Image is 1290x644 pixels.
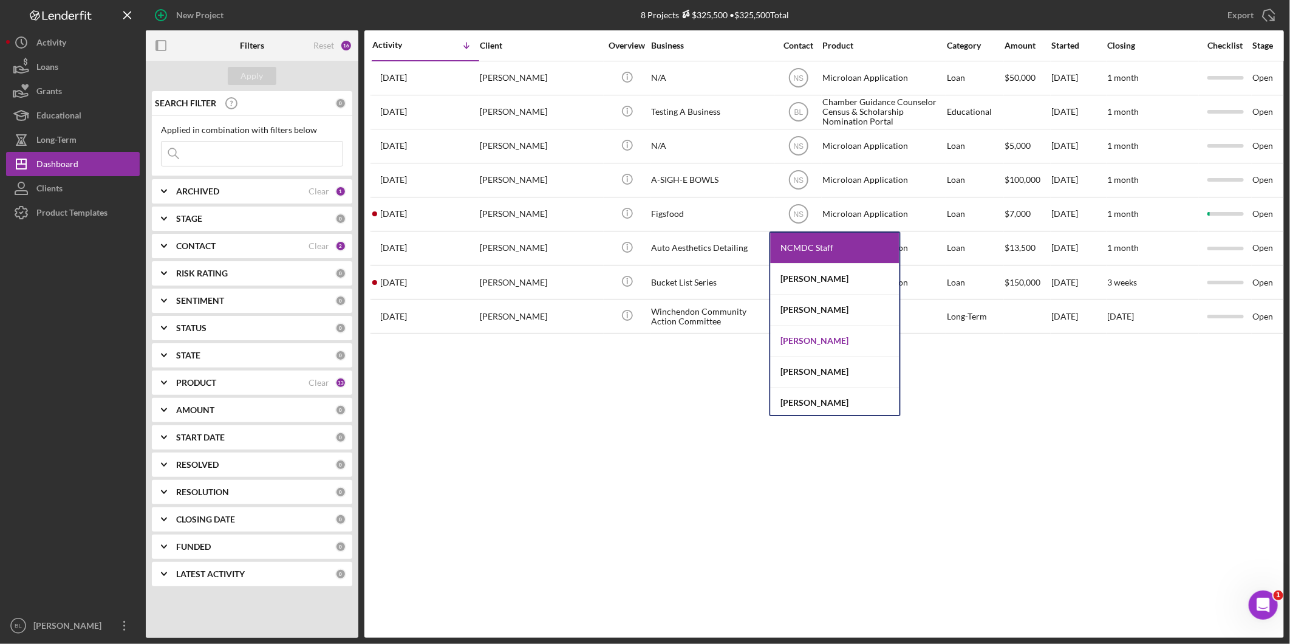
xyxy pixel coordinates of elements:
div: Checklist [1200,41,1251,50]
div: Microloan Application [822,130,944,162]
div: [DATE] [1051,232,1106,264]
div: [PERSON_NAME] [480,62,601,94]
div: 0 [335,432,346,443]
div: 0 [335,295,346,306]
div: Clear [309,187,329,196]
div: Amount [1005,41,1050,50]
div: [PERSON_NAME] [771,295,899,326]
span: $100,000 [1005,174,1040,185]
b: STATE [176,351,200,360]
div: Loan [947,232,1003,264]
b: RISK RATING [176,269,228,278]
div: Grants [36,79,62,106]
div: Activity [36,30,66,58]
div: Educational [947,96,1003,128]
time: 1 month [1107,208,1139,219]
div: Started [1051,41,1106,50]
div: Closing [1107,41,1198,50]
div: 0 [335,350,346,361]
iframe: Intercom live chat [1249,591,1278,620]
button: Loans [6,55,140,79]
b: ARCHIVED [176,187,219,196]
b: STAGE [176,214,202,224]
div: NCMDC Staff [771,233,899,264]
button: Activity [6,30,140,55]
text: NS [793,210,804,219]
text: BL [794,108,803,117]
div: [DATE] [1051,266,1106,298]
button: Clients [6,176,140,200]
div: Contact [776,41,821,50]
time: 2025-08-18 12:20 [380,278,407,287]
a: Educational [6,103,140,128]
div: [DATE] [1051,62,1106,94]
div: Clear [309,378,329,388]
div: N/A [651,130,773,162]
div: Reset [313,41,334,50]
span: $5,000 [1005,140,1031,151]
button: Export [1215,3,1284,27]
div: Loan [947,266,1003,298]
b: RESOLUTION [176,487,229,497]
div: 0 [335,323,346,334]
a: Dashboard [6,152,140,176]
div: Client [480,41,601,50]
div: 0 [335,268,346,279]
time: 2025-09-02 00:34 [380,209,407,219]
div: N/A [651,62,773,94]
div: Microloan Application [822,164,944,196]
div: Educational [36,103,81,131]
div: Apply [241,67,264,85]
span: $150,000 [1005,277,1040,287]
b: CLOSING DATE [176,515,235,524]
div: Loans [36,55,58,82]
div: Business [651,41,773,50]
span: 1 [1274,591,1283,600]
div: [PERSON_NAME] [771,326,899,357]
button: New Project [146,3,236,27]
div: [PERSON_NAME] [771,357,899,388]
div: [PERSON_NAME] [30,614,109,641]
span: $13,500 [1005,242,1036,253]
div: Winchendon Community Action Committee [651,300,773,332]
div: [PERSON_NAME] [480,164,601,196]
div: $325,500 [679,10,728,20]
b: CONTACT [176,241,216,251]
div: [DATE] [1051,198,1106,230]
div: New Project [176,3,224,27]
text: NS [793,74,804,83]
div: [DATE] [1051,96,1106,128]
b: LATEST ACTIVITY [176,569,245,579]
time: 1 month [1107,106,1139,117]
div: Long-Term [36,128,77,155]
div: Loan [947,198,1003,230]
time: 3 weeks [1107,277,1137,287]
div: Activity [372,40,426,50]
time: 2025-09-02 16:04 [380,175,407,185]
time: 2025-09-09 10:31 [380,73,407,83]
b: FUNDED [176,542,211,552]
div: Microloan Application [822,198,944,230]
div: [PERSON_NAME] [480,232,601,264]
div: 0 [335,213,346,224]
text: NS [793,176,804,185]
div: Product [822,41,944,50]
div: Testing A Business [651,96,773,128]
button: BL[PERSON_NAME] [6,614,140,638]
text: NS [793,142,804,151]
div: [PERSON_NAME] [480,300,601,332]
div: 16 [340,39,352,52]
div: 0 [335,405,346,416]
time: [DATE] [1107,311,1134,321]
time: 1 month [1107,140,1139,151]
div: Clients [36,176,63,204]
button: Product Templates [6,200,140,225]
time: 1 month [1107,174,1139,185]
div: [PERSON_NAME] [771,264,899,295]
div: [DATE] [1051,300,1106,332]
div: Bucket List Series [651,266,773,298]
